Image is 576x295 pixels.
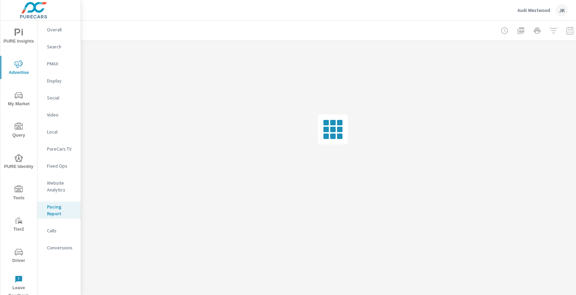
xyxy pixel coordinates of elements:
[37,25,81,35] div: Overall
[2,29,35,45] span: PURE Insights
[47,43,75,50] p: Search
[47,111,75,118] p: Video
[37,127,81,137] div: Local
[2,123,35,139] span: Query
[47,227,75,234] p: Calls
[47,128,75,135] p: Local
[517,7,550,13] p: Audi Westwood
[37,243,81,253] div: Conversions
[2,248,35,265] span: Driver
[37,226,81,236] div: Calls
[2,91,35,108] span: My Market
[37,144,81,154] div: PureCars TV
[37,42,81,52] div: Search
[37,110,81,120] div: Video
[47,203,75,217] p: Pacing Report
[2,185,35,202] span: Tools
[47,145,75,152] p: PureCars TV
[37,76,81,86] div: Display
[556,4,568,16] div: JK
[2,154,35,171] span: PURE Identity
[47,162,75,169] p: Fixed Ops
[37,178,81,195] div: Website Analytics
[2,217,35,233] span: Tier2
[47,60,75,67] p: PMAX
[47,26,75,33] p: Overall
[47,180,75,193] p: Website Analytics
[37,93,81,103] div: Social
[2,60,35,77] span: Advertise
[37,202,81,219] div: Pacing Report
[47,244,75,251] p: Conversions
[47,94,75,101] p: Social
[47,77,75,84] p: Display
[37,161,81,171] div: Fixed Ops
[37,59,81,69] div: PMAX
